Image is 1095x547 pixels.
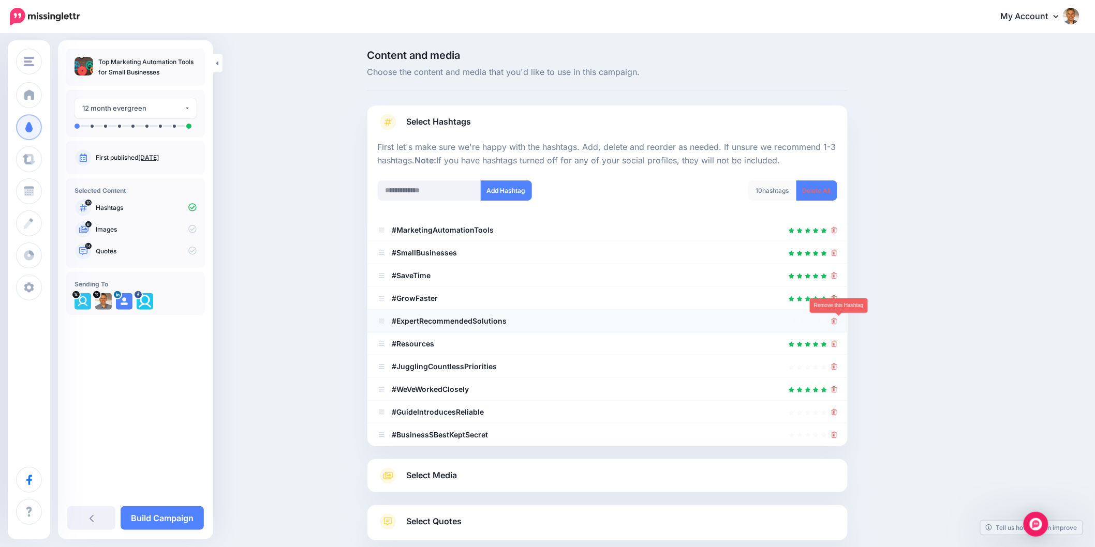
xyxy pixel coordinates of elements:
[392,271,431,280] b: #SaveTime
[392,316,507,325] b: #ExpertRecommendedSolutions
[392,385,469,393] b: #WeVeWorkedClosely
[407,468,457,482] span: Select Media
[75,57,93,75] img: 6361704dad9d1658f838323733590315_thumb.jpg
[392,294,438,302] b: #GrowFaster
[137,293,153,310] img: picture-bsa64232.png
[138,154,159,161] a: [DATE]
[1024,512,1048,537] div: Open Intercom Messenger
[75,187,197,194] h4: Selected Content
[24,57,34,66] img: menu.png
[96,203,197,212] p: Hashtags
[392,407,484,416] b: #GuideIntroducesReliable
[95,293,112,310] img: QMPMUiDd-8496.jpeg
[10,8,80,25] img: Missinglettr
[392,339,434,348] b: #Resources
[481,180,532,201] button: Add Hashtag
[85,221,92,227] span: 6
[392,430,488,439] b: #BusinessSBestKeptSecret
[407,115,471,129] span: Select Hashtags
[378,467,837,484] a: Select Media
[415,155,437,165] b: Note:
[82,102,184,114] div: 12 month evergreen
[392,248,457,257] b: #SmallBusinesses
[75,98,197,118] button: 12 month evergreen
[756,187,763,194] span: 10
[378,141,837,168] p: First let's make sure we're happy with the hashtags. Add, delete and reorder as needed. If unsure...
[75,293,91,310] img: fDlI_8P1-40701.jpg
[378,141,837,446] div: Select Hashtags
[392,225,494,234] b: #MarketingAutomationTools
[981,521,1083,535] a: Tell us how we can improve
[85,200,92,206] span: 10
[116,293,132,310] img: user_default_image.png
[392,362,497,371] b: #JugglingCountlessPriorities
[367,50,848,60] span: Content and media
[85,243,92,249] span: 14
[367,66,848,79] span: Choose the content and media that you'd like to use in this campaign.
[96,153,197,162] p: First published
[796,180,837,201] a: Delete All
[748,180,797,201] div: hashtags
[98,57,197,78] p: Top Marketing Automation Tools for Small Businesses
[407,514,462,528] span: Select Quotes
[75,280,197,288] h4: Sending To
[378,114,837,141] a: Select Hashtags
[990,4,1079,29] a: My Account
[96,247,197,256] p: Quotes
[96,225,197,234] p: Images
[378,513,837,540] a: Select Quotes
